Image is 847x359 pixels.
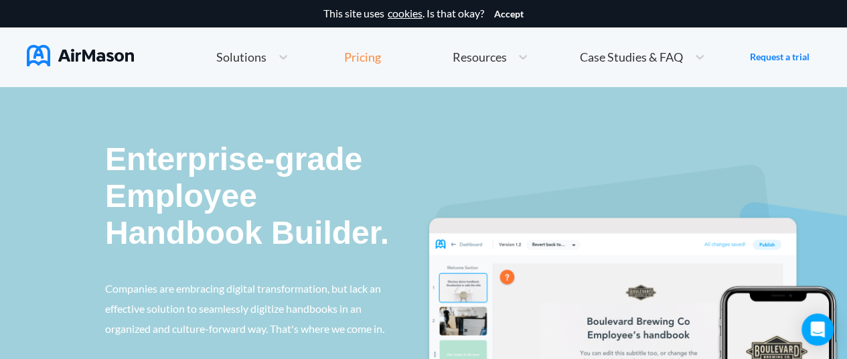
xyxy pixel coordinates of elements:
[750,50,810,64] a: Request a trial
[27,45,134,66] img: AirMason Logo
[801,313,834,346] div: Open Intercom Messenger
[452,51,506,63] span: Resources
[388,7,422,19] a: cookies
[580,51,683,63] span: Case Studies & FAQ
[344,51,381,63] div: Pricing
[216,51,266,63] span: Solutions
[344,45,381,69] a: Pricing
[105,279,392,339] p: Companies are embracing digital transformation, but lack an effective solution to seamlessly digi...
[494,9,524,19] button: Accept cookies
[105,141,392,252] p: Enterprise-grade Employee Handbook Builder.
